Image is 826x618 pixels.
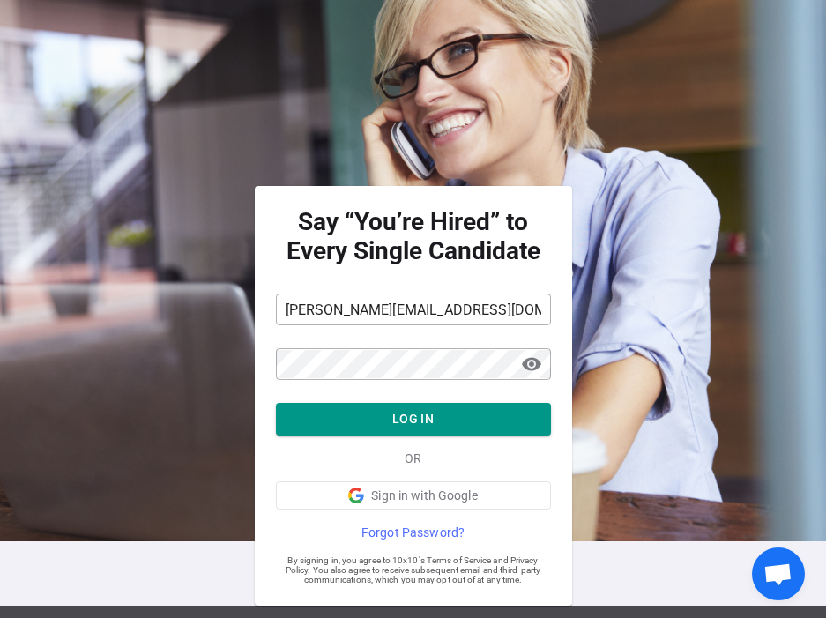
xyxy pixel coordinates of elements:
a: Forgot Password? [276,524,551,541]
strong: Say “You’re Hired” to Every Single Candidate [276,207,551,265]
span: Sign in with Google [371,487,478,504]
a: Open chat [752,547,805,600]
input: Email Address* [276,295,551,324]
span: OR [405,450,421,467]
span: visibility [521,354,542,375]
span: Forgot Password? [361,524,465,541]
button: Sign in with Google [276,481,551,510]
button: LOG IN [276,403,551,436]
span: By signing in, you agree to 10x10's Terms of Service and Privacy Policy. You also agree to receiv... [276,555,551,584]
